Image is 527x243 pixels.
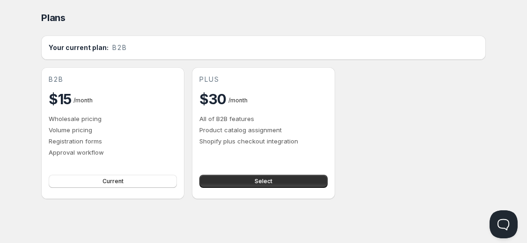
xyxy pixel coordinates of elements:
span: Select [255,178,272,185]
span: b2b [112,43,127,52]
p: Wholesale pricing [49,114,177,123]
button: Current [49,175,177,188]
h2: $15 [49,90,72,108]
span: plus [199,75,220,84]
p: Product catalog assignment [199,125,328,135]
span: Current [102,178,124,185]
button: Select [199,175,328,188]
iframe: Help Scout Beacon - Open [490,210,518,238]
p: Shopify plus checkout integration [199,136,328,146]
span: / month [228,97,248,104]
span: b2b [49,75,64,84]
p: All of B2B features [199,114,328,123]
span: Plans [41,12,66,23]
p: Volume pricing [49,125,177,135]
p: Approval workflow [49,148,177,157]
span: / month [73,97,93,104]
h2: Your current plan: [49,43,109,52]
h2: $30 [199,90,227,108]
p: Registration forms [49,136,177,146]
